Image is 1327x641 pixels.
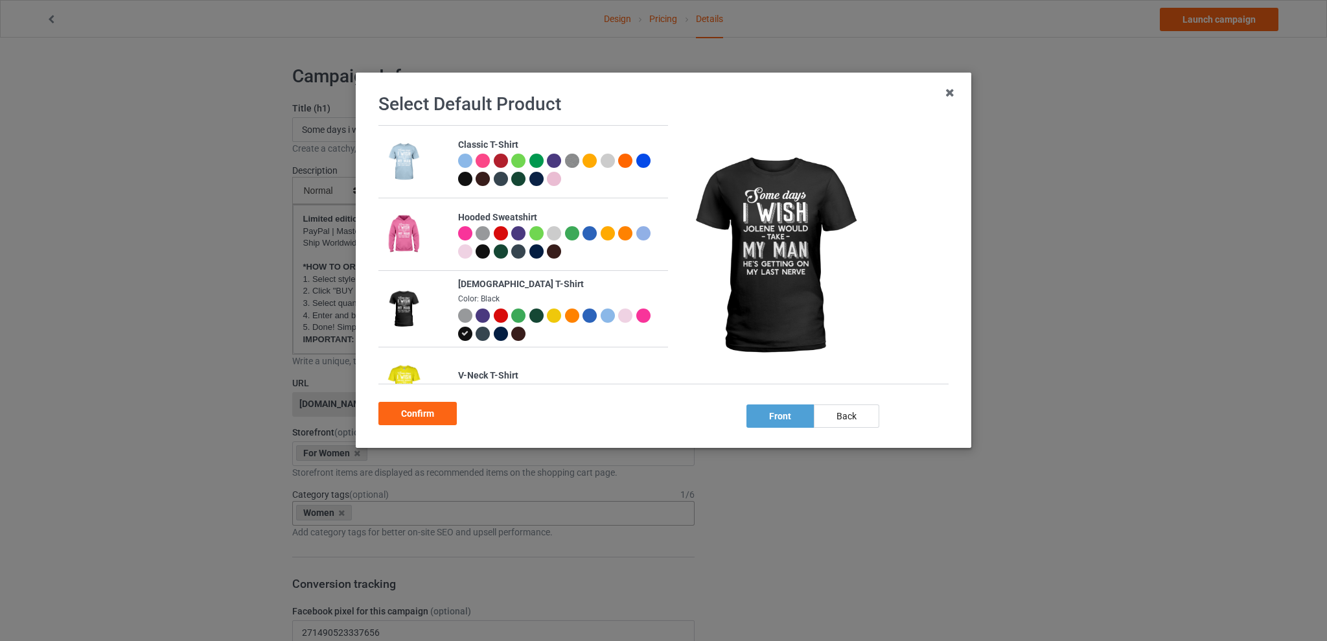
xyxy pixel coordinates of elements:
[458,278,661,291] div: [DEMOGRAPHIC_DATA] T-Shirt
[746,404,814,428] div: front
[458,139,661,152] div: Classic T-Shirt
[378,93,949,116] h1: Select Default Product
[458,294,661,305] div: Color: Black
[814,404,879,428] div: back
[458,211,661,224] div: Hooded Sweatshirt
[378,402,457,425] div: Confirm
[458,369,661,382] div: V-Neck T-Shirt
[565,154,579,168] img: heather_texture.png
